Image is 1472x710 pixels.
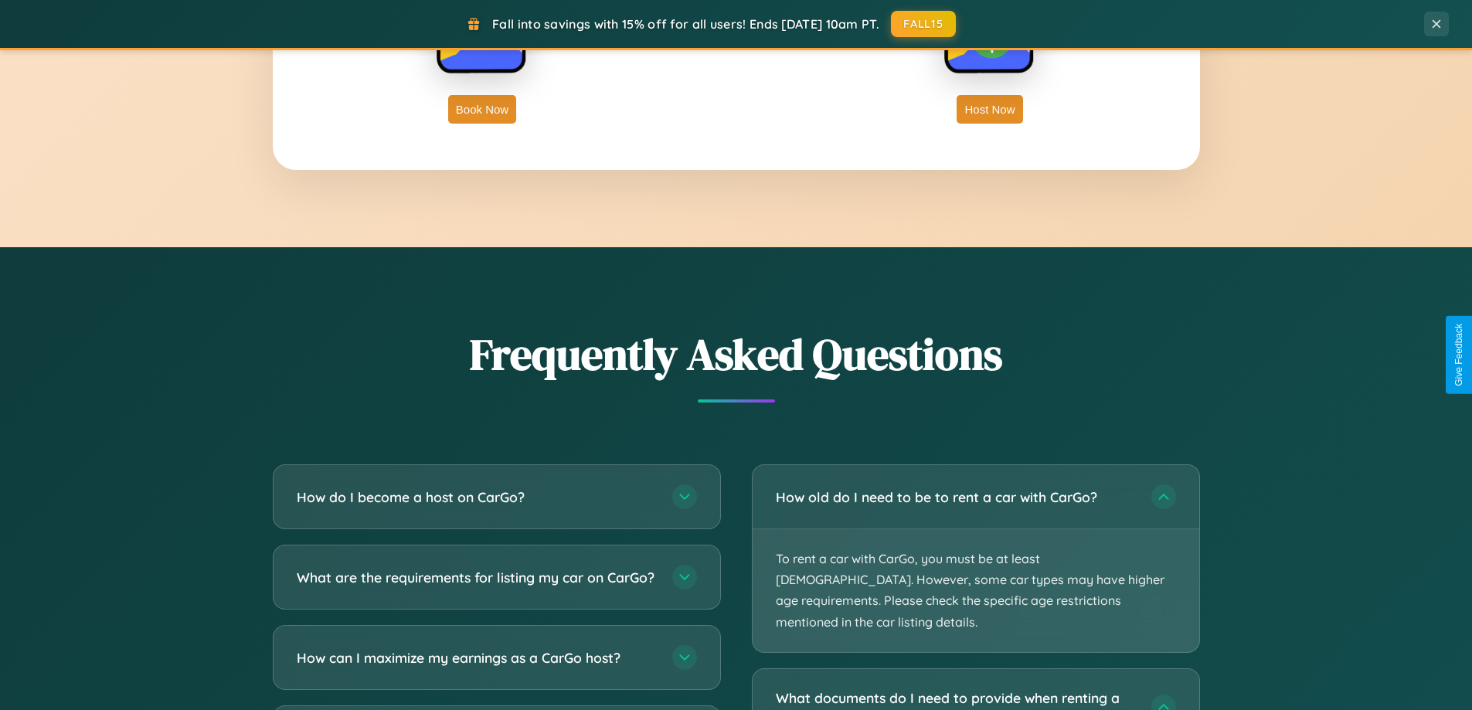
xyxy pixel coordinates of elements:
h3: How can I maximize my earnings as a CarGo host? [297,648,657,668]
p: To rent a car with CarGo, you must be at least [DEMOGRAPHIC_DATA]. However, some car types may ha... [753,529,1199,652]
h3: How old do I need to be to rent a car with CarGo? [776,487,1136,507]
span: Fall into savings with 15% off for all users! Ends [DATE] 10am PT. [492,16,879,32]
button: FALL15 [891,11,956,37]
h2: Frequently Asked Questions [273,324,1200,384]
h3: How do I become a host on CarGo? [297,487,657,507]
button: Host Now [957,95,1022,124]
div: Give Feedback [1453,324,1464,386]
h3: What are the requirements for listing my car on CarGo? [297,568,657,587]
button: Book Now [448,95,516,124]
